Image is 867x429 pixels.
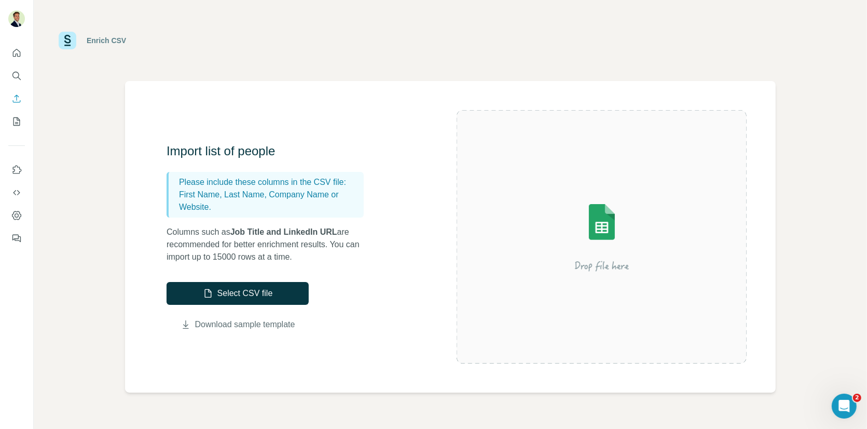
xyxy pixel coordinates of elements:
button: Use Surfe on LinkedIn [8,160,25,179]
div: Enrich CSV [87,35,126,46]
button: Select CSV file [167,282,309,305]
p: Columns such as are recommended for better enrichment results. You can import up to 15000 rows at... [167,226,374,263]
button: Quick start [8,44,25,62]
h3: Import list of people [167,143,374,159]
img: Surfe Logo [59,32,76,49]
button: Enrich CSV [8,89,25,108]
button: Download sample template [167,318,309,331]
button: Dashboard [8,206,25,225]
p: Please include these columns in the CSV file: [179,176,360,189]
a: Download sample template [195,318,295,331]
span: Job Title and LinkedIn URL [230,227,337,236]
button: Search [8,66,25,85]
button: Use Surfe API [8,183,25,202]
span: 2 [853,394,861,402]
button: Feedback [8,229,25,248]
img: Surfe Illustration - Drop file here or select below [508,175,695,299]
button: My lists [8,112,25,131]
img: Avatar [8,10,25,27]
iframe: Intercom live chat [832,394,857,419]
p: First Name, Last Name, Company Name or Website. [179,189,360,213]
